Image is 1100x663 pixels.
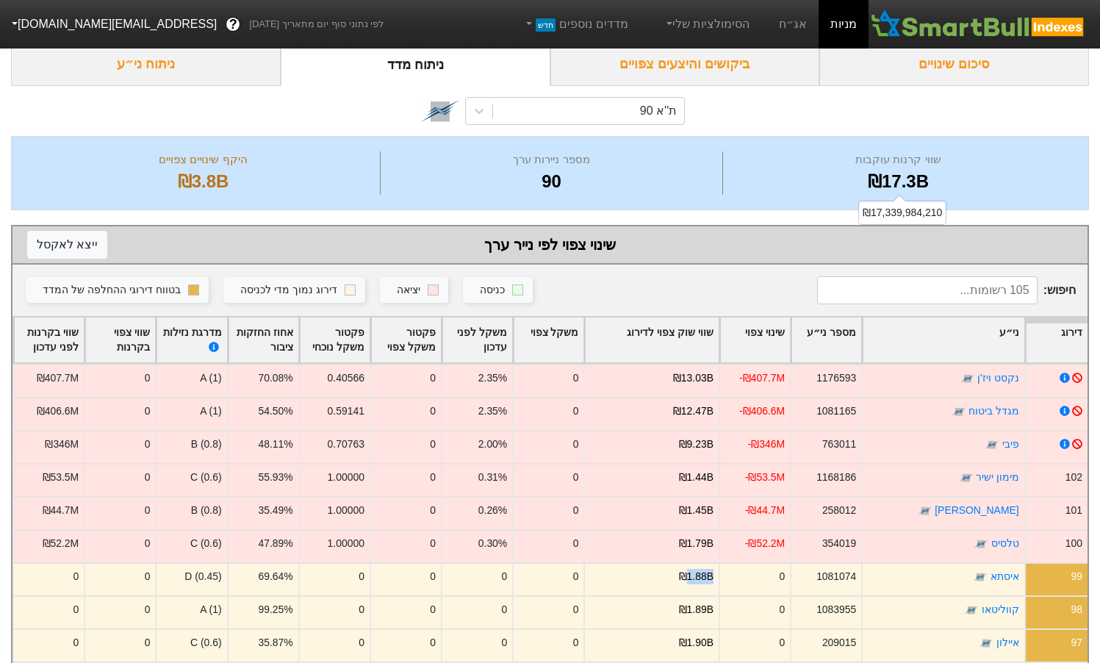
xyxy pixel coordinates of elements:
div: -₪346M [748,437,785,452]
div: 0 [573,404,579,419]
div: 0 [430,503,436,518]
div: B (0.8) [155,430,226,463]
div: 0 [779,635,785,651]
img: tase link [973,570,988,585]
div: C (0.6) [155,628,226,662]
div: 0 [501,569,507,584]
div: 0.30% [478,536,507,551]
div: -₪44.7M [745,503,785,518]
div: Toggle SortBy [442,318,512,363]
div: -₪406.6M [739,404,785,419]
img: tase link [952,405,966,420]
div: 0 [573,569,579,584]
a: מימון ישיר [976,472,1019,484]
div: ₪17,339,984,210 [858,201,946,225]
div: 2.35% [478,404,507,419]
div: 2.35% [478,370,507,386]
button: יציאה [380,277,448,304]
img: tase link [421,92,459,130]
div: 0 [430,470,436,485]
div: Toggle SortBy [720,318,790,363]
span: חדש [536,18,556,32]
div: -₪53.5M [745,470,785,485]
span: חיפוש : [817,276,1076,304]
div: 0 [145,635,151,651]
img: tase link [985,438,999,453]
div: Toggle SortBy [85,318,155,363]
div: A (1) [155,397,226,430]
div: ₪1.89B [679,602,713,617]
img: tase link [960,372,975,387]
div: 55.93% [259,470,293,485]
img: tase link [964,603,979,618]
span: ? [229,15,237,35]
div: ₪346M [45,437,79,452]
div: 258012 [822,503,856,518]
div: ₪1.44B [679,470,713,485]
div: 0 [145,404,151,419]
div: B (0.8) [155,496,226,529]
div: 1.00000 [328,536,364,551]
div: 0.59141 [328,404,364,419]
div: 0 [359,602,364,617]
div: Toggle SortBy [585,318,719,363]
div: ₪9.23B [679,437,713,452]
button: ייצא לאקסל [27,231,107,259]
div: ₪406.6M [37,404,79,419]
div: 1168186 [816,470,856,485]
div: 0 [573,470,579,485]
div: 1.00000 [328,470,364,485]
button: בטווח דירוגי ההחלפה של המדד [26,277,209,304]
div: 48.11% [259,437,293,452]
div: Toggle SortBy [1026,318,1088,363]
div: 1083955 [816,602,856,617]
div: 209015 [822,635,856,651]
img: tase link [959,471,974,486]
div: ניתוח ני״ע [11,43,281,86]
a: פיבי [1002,439,1019,451]
div: 102 [1065,470,1082,485]
div: 0 [359,569,364,584]
div: 0 [430,602,436,617]
div: Toggle SortBy [157,318,226,363]
div: 0 [73,635,79,651]
a: קווליטאו [982,604,1019,616]
div: 47.89% [259,536,293,551]
a: טלסיס [991,538,1019,550]
img: tase link [918,504,932,519]
div: 0 [573,536,579,551]
a: איילון [996,637,1019,649]
div: שווי קרנות עוקבות [727,151,1070,168]
div: 101 [1065,503,1082,518]
div: 0.70763 [328,437,364,452]
div: 99.25% [259,602,293,617]
div: D (0.45) [155,562,226,595]
div: 763011 [822,437,856,452]
div: 100 [1065,536,1082,551]
div: 1081074 [816,569,856,584]
div: 0 [359,635,364,651]
div: A (1) [155,364,226,397]
div: ביקושים והיצעים צפויים [550,43,820,86]
div: 0 [430,635,436,651]
input: 105 רשומות... [817,276,1037,304]
div: ת''א 90 [640,102,677,120]
a: [PERSON_NAME] [935,505,1018,517]
div: 0 [779,602,785,617]
div: 0 [501,635,507,651]
div: היקף שינויים צפויים [30,151,376,168]
div: 0 [573,635,579,651]
div: ₪1.88B [679,569,713,584]
div: 0 [430,370,436,386]
div: Toggle SortBy [514,318,583,363]
div: בטווח דירוגי ההחלפה של המדד [43,282,181,298]
div: כניסה [480,282,505,298]
div: 0 [430,437,436,452]
div: 97 [1071,635,1082,651]
div: מדרגת נזילות [162,325,221,356]
div: 2.00% [478,437,507,452]
div: -₪52.2M [745,536,785,551]
div: Toggle SortBy [229,318,298,363]
div: C (0.6) [155,463,226,496]
div: ₪44.7M [43,503,79,518]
